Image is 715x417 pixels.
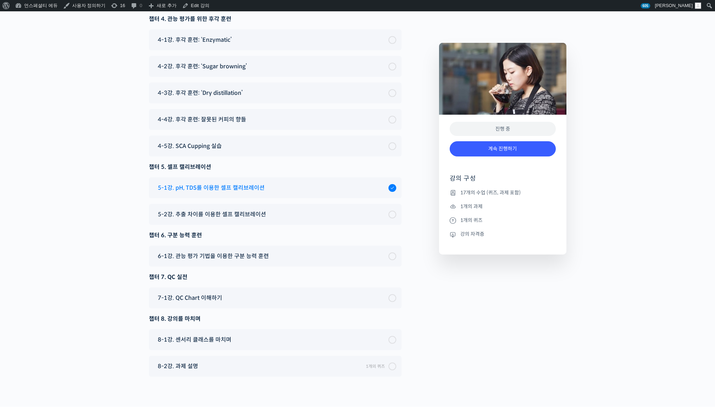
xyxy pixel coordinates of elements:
[154,183,396,193] a: 5-1강. pH, TDS를 이용한 셀프 캘리브레이션
[91,224,136,242] a: 설정
[154,335,396,344] a: 8-1강. 센서리 클래스를 마치며
[450,216,556,224] li: 1개의 퀴즈
[158,361,198,371] span: 8-2강. 과제 설명
[366,364,385,369] span: 1개의 퀴즈
[641,3,650,8] span: 605
[47,224,91,242] a: 대화
[154,62,396,71] a: 4-2강. 후각 훈련: ‘Sugar browning’
[450,141,556,156] a: 계속 진행하기
[154,88,396,98] a: 4-3강. 후각 훈련: ‘Dry distillation’
[158,88,243,98] span: 4-3강. 후각 훈련: ‘Dry distillation’
[154,35,396,45] a: 4-1강. 후각 훈련: ‘Enzymatic’
[109,235,118,241] span: 설정
[158,115,246,124] span: 4-4강. 후각 훈련: 잘못된 커피의 향들
[158,251,269,261] span: 6-1강. 관능 평가 기법을 이용한 구분 능력 훈련
[158,62,247,71] span: 4-2강. 후각 훈련: ‘Sugar browning’
[450,230,556,239] li: 강의 자격증
[149,230,402,240] div: 챕터 6. 구분 능력 훈련
[158,35,232,45] span: 4-1강. 후각 훈련: ‘Enzymatic’
[65,235,73,241] span: 대화
[158,210,266,219] span: 5-2강. 추출 차이를 이용한 셀프 캘리브레이션
[154,361,396,371] a: 8-2강. 과제 설명 1개의 퀴즈
[149,314,402,324] div: 챕터 8. 강의를 마치며
[149,14,402,24] div: 챕터 4. 관능 평가를 위한 후각 훈련
[2,224,47,242] a: 홈
[158,183,265,193] span: 5-1강. pH, TDS를 이용한 셀프 캘리브레이션
[450,122,556,136] div: 진행 중
[450,188,556,197] li: 17개의 수업 (퀴즈, 과제 포함)
[158,293,222,303] span: 7-1강. QC Chart 이해하기
[154,293,396,303] a: 7-1강. QC Chart 이해하기
[158,141,222,151] span: 4-5강. SCA Cupping 실습
[450,174,556,188] h4: 강의 구성
[149,272,402,282] div: 챕터 7. QC 실전
[158,335,231,344] span: 8-1강. 센서리 클래스를 마치며
[149,162,402,172] div: 챕터 5. 셀프 캘리브레이션
[154,141,396,151] a: 4-5강. SCA Cupping 실습
[450,202,556,211] li: 1개의 과제
[154,115,396,124] a: 4-4강. 후각 훈련: 잘못된 커피의 향들
[154,210,396,219] a: 5-2강. 추출 차이를 이용한 셀프 캘리브레이션
[22,235,27,241] span: 홈
[154,251,396,261] a: 6-1강. 관능 평가 기법을 이용한 구분 능력 훈련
